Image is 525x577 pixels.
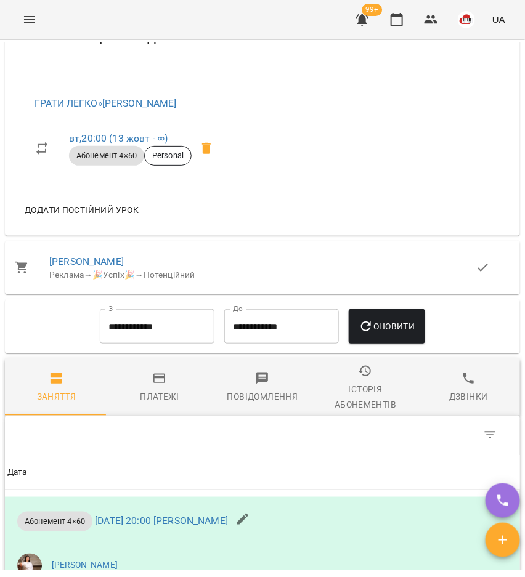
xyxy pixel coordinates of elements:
[52,560,118,572] a: [PERSON_NAME]
[140,389,179,404] div: Платежі
[192,134,221,163] span: Видалити приватний урок Вікторія Тарабан вт 20:00 клієнта Крістіна Лукіна
[95,515,228,527] a: [DATE] 20:00 [PERSON_NAME]
[227,389,298,404] div: Повідомлення
[35,97,177,109] a: ГРАТИ ЛЕГКО»[PERSON_NAME]
[458,11,475,28] img: 42377b0de29e0fb1f7aad4b12e1980f7.jpeg
[7,465,518,480] span: Дата
[17,515,92,527] span: Абонемент 4×60
[449,389,488,404] div: Дзвінки
[20,199,144,221] button: Додати постійний урок
[25,203,139,217] span: Додати постійний урок
[49,256,124,267] a: [PERSON_NAME]
[69,132,168,144] a: вт,20:00 (13 жовт - ∞)
[135,270,144,280] span: →
[15,5,44,34] button: Menu
[5,416,520,455] div: Table Toolbar
[492,13,505,26] span: UA
[359,319,415,334] span: Оновити
[84,270,92,280] span: →
[49,269,476,281] div: Реклама 🎉Успіх🎉 Потенційний
[322,382,410,411] div: Історія абонементів
[487,8,510,31] button: UA
[362,4,383,16] span: 99+
[476,421,505,450] button: Фільтр
[7,465,27,480] div: Sort
[349,309,425,344] button: Оновити
[7,465,27,480] div: Дата
[69,150,144,161] span: Абонемент 4×60
[145,150,191,161] span: Personal
[37,389,76,404] div: Заняття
